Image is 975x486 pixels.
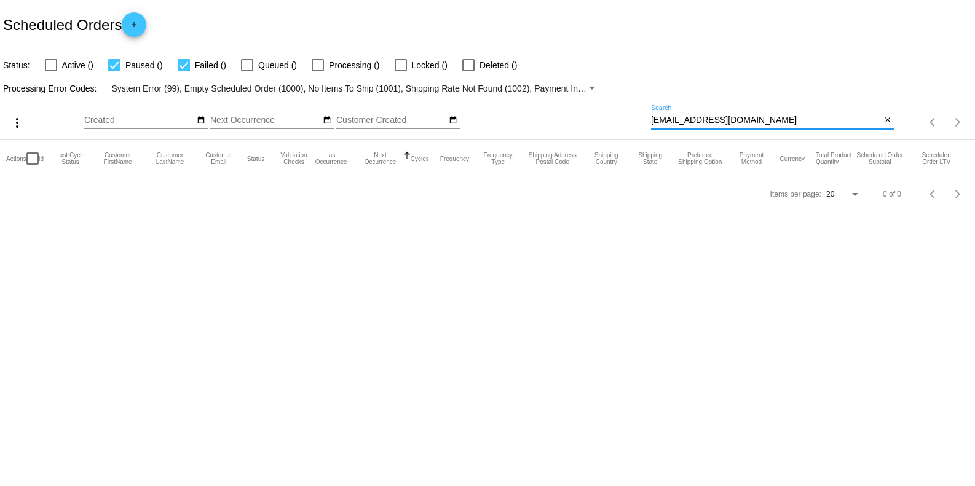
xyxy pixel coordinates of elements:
button: Change sorting for LastProcessingCycleId [55,152,86,165]
span: Processing () [329,58,379,73]
button: Change sorting for ShippingState [634,152,666,165]
mat-icon: date_range [323,116,331,125]
button: Change sorting for Subtotal [856,152,904,165]
span: Status: [3,60,30,70]
button: Change sorting for CustomerFirstName [97,152,138,165]
span: Paused () [125,58,163,73]
span: Locked () [412,58,448,73]
button: Change sorting for Frequency [440,155,469,162]
button: Change sorting for Cycles [411,155,429,162]
button: Change sorting for LastOccurrenceUtc [312,152,350,165]
button: Change sorting for PreferredShippingOption [677,152,723,165]
input: Search [651,116,881,125]
mat-select: Filter by Processing Error Codes [112,81,598,96]
button: Change sorting for NextOccurrenceUtc [361,152,399,165]
input: Customer Created [336,116,447,125]
div: 0 of 0 [883,190,901,198]
span: Processing Error Codes: [3,84,97,93]
button: Change sorting for PaymentMethod.Type [735,152,769,165]
span: Failed () [195,58,226,73]
h2: Scheduled Orders [3,12,146,37]
mat-header-cell: Total Product Quantity [816,140,856,177]
input: Created [84,116,195,125]
button: Next page [945,110,970,135]
span: Active () [62,58,93,73]
button: Previous page [921,110,945,135]
button: Clear [881,114,894,127]
mat-icon: date_range [197,116,205,125]
mat-header-cell: Validation Checks [275,140,312,177]
mat-icon: more_vert [10,116,25,130]
button: Change sorting for ShippingPostcode [527,152,578,165]
button: Change sorting for ShippingCountry [589,152,623,165]
span: 20 [826,190,834,198]
button: Change sorting for Id [39,155,44,162]
button: Change sorting for FrequencyType [480,152,516,165]
mat-select: Items per page: [826,190,861,199]
button: Change sorting for Status [247,155,264,162]
div: Items per page: [770,190,821,198]
button: Previous page [921,182,945,206]
mat-header-cell: Actions [6,140,26,177]
button: Next page [945,182,970,206]
span: Queued () [258,58,297,73]
button: Change sorting for CustomerEmail [202,152,236,165]
input: Next Occurrence [210,116,321,125]
button: Change sorting for LifetimeValue [915,152,957,165]
mat-icon: date_range [449,116,457,125]
span: Deleted () [480,58,517,73]
button: Change sorting for CustomerLastName [149,152,191,165]
mat-icon: add [127,20,141,35]
mat-icon: close [883,116,892,125]
button: Change sorting for CurrencyIso [780,155,805,162]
